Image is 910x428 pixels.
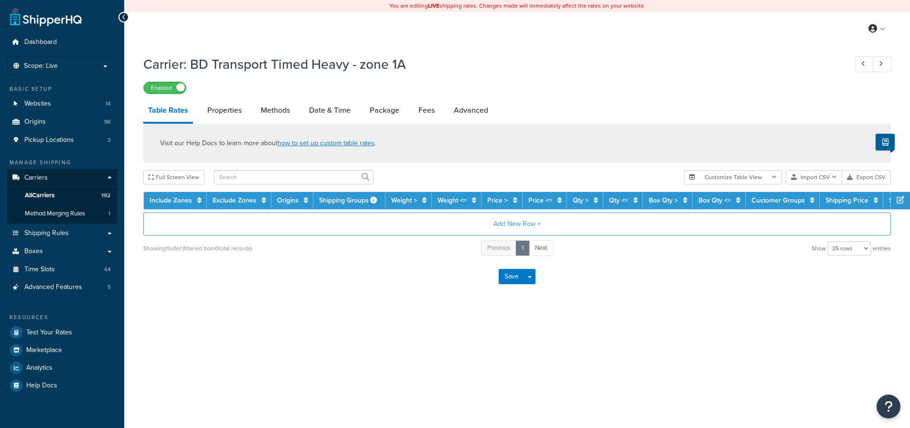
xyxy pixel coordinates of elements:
[143,170,204,184] button: Full Screen View
[684,170,782,184] button: Customize Table View
[873,56,891,72] a: Next Record
[256,99,295,122] a: Methods
[104,118,111,126] span: 96
[7,159,117,167] div: Manage Shipping
[414,99,439,122] a: Fees
[7,95,117,113] a: Websites14
[812,242,826,255] span: Show
[649,195,678,205] a: Box Qty >
[104,266,111,274] span: 44
[107,136,111,144] span: 2
[751,195,805,205] a: Customer Groups
[7,324,117,341] a: Test Your Rates
[7,169,117,224] li: Carriers
[535,243,547,252] span: Next
[7,33,117,51] a: Dashboard
[698,195,731,205] a: Box Qty <=
[143,213,891,235] button: Add New Row +
[7,131,117,149] li: Pickup Locations
[24,266,55,274] span: Time Slots
[7,113,117,131] li: Origins
[7,187,117,204] a: AllCarriers192
[24,38,57,46] span: Dashboard
[449,99,493,122] a: Advanced
[143,99,193,124] a: Table Rates
[24,283,82,291] span: Advanced Features
[529,240,554,256] a: Next
[160,138,376,149] p: Visit our Help Docs to learn more about .
[786,170,842,184] button: Import CSV
[143,242,252,255] div: Showing 1 to 0 of (filtered from 0 total records)
[573,195,589,205] a: Qty >
[24,62,58,70] span: Scope: Live
[304,99,355,122] a: Date & Time
[7,359,117,376] a: Analytics
[7,261,117,278] a: Time Slots44
[481,240,516,256] a: Previous
[428,1,439,10] b: LIVE
[487,243,510,252] span: Previous
[499,269,525,284] button: Save
[24,136,74,144] span: Pickup Locations
[143,55,837,74] h1: Carrier: BD Transport Timed Heavy - zone 1A
[24,174,48,182] span: Carriers
[26,329,72,337] span: Test Your Rates
[7,278,117,296] li: Advanced Features
[825,195,868,205] a: Shipping Price
[877,395,900,418] button: Open Resource Center
[873,242,891,255] span: entries
[278,138,375,148] a: how to set up custom table rates
[7,131,117,149] a: Pickup Locations2
[25,210,85,218] span: Method Merging Rules
[7,205,117,223] li: Method Merging Rules
[876,134,895,150] button: Show Help Docs
[108,210,110,218] span: 1
[842,170,891,184] button: Export CSV
[7,261,117,278] li: Time Slots
[25,192,54,200] span: All Carriers
[213,195,257,205] a: Exclude Zones
[101,192,110,200] span: 192
[7,95,117,113] li: Websites
[7,342,117,359] a: Marketplace
[24,118,46,126] span: Origins
[214,170,374,184] input: Search
[7,313,117,321] div: Resources
[24,229,69,237] span: Shipping Rules
[487,195,508,205] a: Price >
[7,243,117,260] a: Boxes
[7,169,117,187] a: Carriers
[26,346,62,354] span: Marketplace
[7,225,117,242] a: Shipping Rules
[7,278,117,296] a: Advanced Features5
[24,247,43,256] span: Boxes
[391,195,417,205] a: Weight >
[855,56,874,72] a: Previous Record
[313,192,385,209] th: Shipping Groups
[107,283,111,291] span: 5
[7,377,117,394] a: Help Docs
[26,382,57,390] span: Help Docs
[144,82,186,94] label: Enabled
[7,85,117,93] div: Basic Setup
[106,100,111,108] span: 14
[277,195,299,205] a: Origins
[24,100,51,108] span: Websites
[528,195,552,205] a: Price <=
[515,240,530,256] a: 1
[203,99,246,122] a: Properties
[7,205,117,223] a: Method Merging Rules1
[609,195,628,205] a: Qty <=
[150,195,192,205] a: Include Zones
[365,99,404,122] a: Package
[7,113,117,131] a: Origins96
[438,195,467,205] a: Weight <=
[26,364,53,372] span: Analytics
